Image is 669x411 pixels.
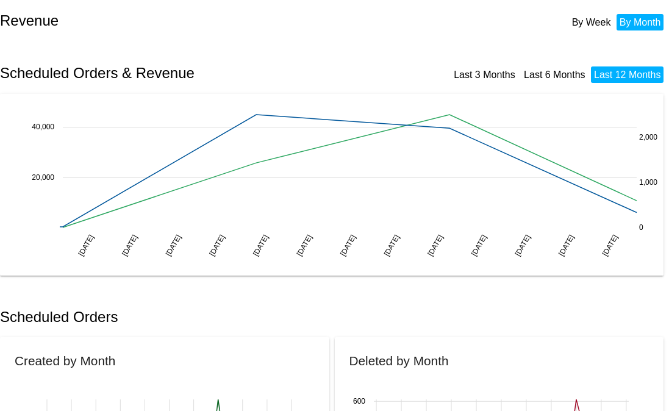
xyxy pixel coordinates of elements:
[639,133,657,141] text: 2,000
[557,233,576,257] text: [DATE]
[77,233,96,257] text: [DATE]
[382,233,401,257] text: [DATE]
[15,354,115,368] h2: Created by Month
[352,398,365,406] text: 600
[639,178,657,187] text: 1,000
[208,233,227,257] text: [DATE]
[594,70,660,80] a: Last 12 Months
[639,223,643,231] text: 0
[251,233,270,257] text: [DATE]
[120,233,139,257] text: [DATE]
[32,173,54,182] text: 20,000
[338,233,357,257] text: [DATE]
[426,233,445,257] text: [DATE]
[295,233,314,257] text: [DATE]
[164,233,183,257] text: [DATE]
[601,233,620,257] text: [DATE]
[524,70,585,80] a: Last 6 Months
[569,14,614,30] li: By Week
[349,354,449,368] h2: Deleted by Month
[454,70,515,80] a: Last 3 Months
[32,123,54,131] text: 40,000
[513,233,532,257] text: [DATE]
[617,14,664,30] li: By Month
[470,233,488,257] text: [DATE]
